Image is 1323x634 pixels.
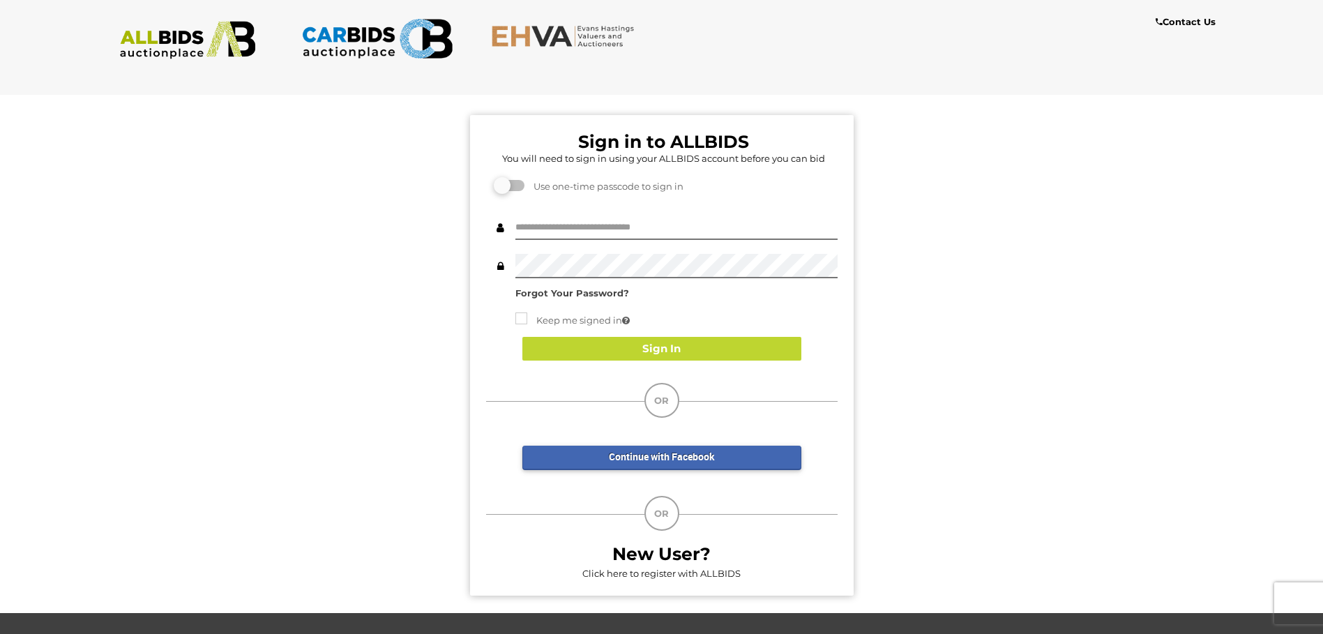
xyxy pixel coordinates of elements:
a: Forgot Your Password? [515,287,629,299]
span: Use one-time passcode to sign in [527,181,683,192]
img: EHVA.com.au [491,24,642,47]
b: Sign in to ALLBIDS [578,131,749,152]
img: ALLBIDS.com.au [112,21,264,59]
a: Click here to register with ALLBIDS [582,568,741,579]
div: OR [644,496,679,531]
button: Sign In [522,337,801,361]
div: OR [644,383,679,418]
h5: You will need to sign in using your ALLBIDS account before you can bid [490,153,838,163]
a: Continue with Facebook [522,446,801,470]
img: CARBIDS.com.au [301,14,453,63]
b: Contact Us [1156,16,1216,27]
label: Keep me signed in [515,312,630,329]
b: New User? [612,543,711,564]
a: Contact Us [1156,14,1219,30]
